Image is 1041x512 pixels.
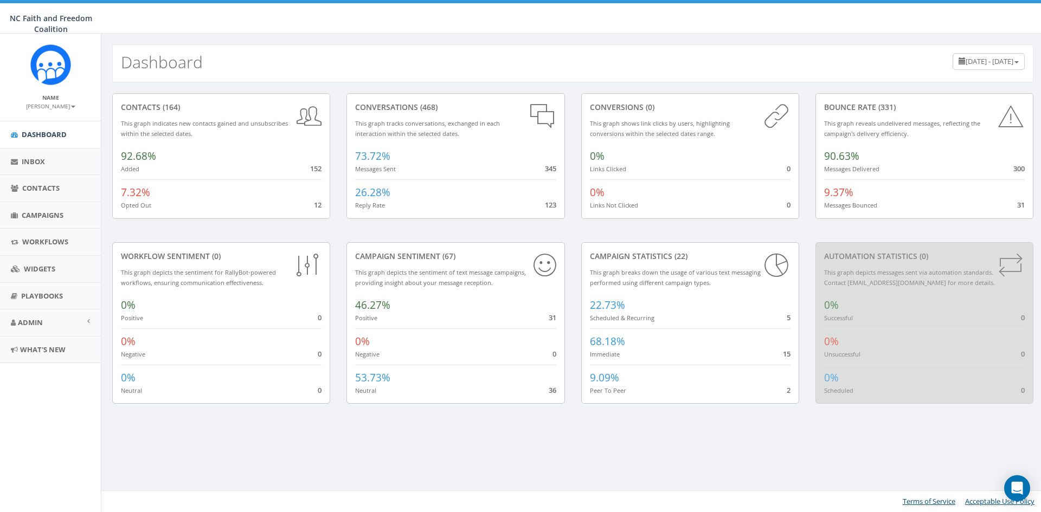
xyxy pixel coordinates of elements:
[824,119,980,138] small: This graph reveals undelivered messages, reflecting the campaign's delivery efficiency.
[355,201,385,209] small: Reply Rate
[590,149,605,163] span: 0%
[824,185,853,199] span: 9.37%
[26,102,75,110] small: [PERSON_NAME]
[1021,313,1025,322] span: 0
[1021,349,1025,359] span: 0
[824,350,860,358] small: Unsuccessful
[318,349,322,359] span: 0
[590,119,730,138] small: This graph shows link clicks by users, highlighting conversions within the selected dates range.
[355,386,376,394] small: Neutral
[355,314,377,322] small: Positive
[355,298,390,312] span: 46.27%
[10,13,92,34] span: NC Faith and Freedom Coalition
[22,129,67,139] span: Dashboard
[590,371,619,385] span: 9.09%
[355,119,500,138] small: This graph tracks conversations, exchanged in each interaction within the selected dates.
[1004,475,1030,501] div: Open Intercom Messenger
[590,298,625,312] span: 22.73%
[590,251,791,262] div: Campaign Statistics
[18,317,43,327] span: Admin
[355,371,390,385] span: 53.73%
[21,291,63,301] span: Playbooks
[545,200,556,210] span: 123
[210,251,221,261] span: (0)
[121,314,143,322] small: Positive
[590,185,605,199] span: 0%
[824,334,839,348] span: 0%
[121,334,136,348] span: 0%
[545,164,556,173] span: 345
[590,314,654,322] small: Scheduled & Recurring
[121,251,322,262] div: Workflow Sentiment
[965,496,1034,506] a: Acceptable Use Policy
[440,251,455,261] span: (67)
[672,251,687,261] span: (22)
[787,385,791,395] span: 2
[824,268,995,287] small: This graph depicts messages sent via automation standards. Contact [EMAIL_ADDRESS][DOMAIN_NAME] f...
[121,185,150,199] span: 7.32%
[966,56,1013,66] span: [DATE] - [DATE]
[644,102,654,112] span: (0)
[590,268,761,287] small: This graph breaks down the usage of various text messaging performed using different campaign types.
[1017,200,1025,210] span: 31
[121,298,136,312] span: 0%
[22,157,45,166] span: Inbox
[22,237,68,247] span: Workflows
[824,314,853,322] small: Successful
[549,385,556,395] span: 36
[121,149,156,163] span: 92.68%
[121,119,288,138] small: This graph indicates new contacts gained and unsubscribes within the selected dates.
[22,210,63,220] span: Campaigns
[355,102,556,113] div: conversations
[824,251,1025,262] div: Automation Statistics
[22,183,60,193] span: Contacts
[121,350,145,358] small: Negative
[783,349,791,359] span: 15
[318,385,322,395] span: 0
[549,313,556,322] span: 31
[1013,164,1025,173] span: 300
[355,251,556,262] div: Campaign Sentiment
[42,94,59,101] small: Name
[121,102,322,113] div: contacts
[787,164,791,173] span: 0
[824,149,859,163] span: 90.63%
[355,268,526,287] small: This graph depicts the sentiment of text message campaigns, providing insight about your message ...
[20,345,66,354] span: What's New
[552,349,556,359] span: 0
[314,200,322,210] span: 12
[824,371,839,385] span: 0%
[121,165,139,173] small: Added
[824,165,879,173] small: Messages Delivered
[121,371,136,385] span: 0%
[590,334,625,348] span: 68.18%
[24,264,55,274] span: Widgets
[824,386,853,394] small: Scheduled
[160,102,180,112] span: (164)
[318,313,322,322] span: 0
[824,298,839,312] span: 0%
[26,101,75,111] a: [PERSON_NAME]
[876,102,896,112] span: (331)
[355,185,390,199] span: 26.28%
[787,313,791,322] span: 5
[121,386,142,394] small: Neutral
[355,165,396,173] small: Messages Sent
[824,201,877,209] small: Messages Bounced
[787,200,791,210] span: 0
[590,102,791,113] div: conversions
[590,386,626,394] small: Peer To Peer
[418,102,438,112] span: (468)
[590,350,620,358] small: Immediate
[30,44,71,85] img: Rally_Corp_Icon.png
[310,164,322,173] span: 152
[121,268,276,287] small: This graph depicts the sentiment for RallyBot-powered workflows, ensuring communication effective...
[903,496,955,506] a: Terms of Service
[590,201,638,209] small: Links Not Clicked
[121,201,151,209] small: Opted Out
[590,165,626,173] small: Links Clicked
[121,53,203,71] h2: Dashboard
[355,350,380,358] small: Negative
[917,251,928,261] span: (0)
[1021,385,1025,395] span: 0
